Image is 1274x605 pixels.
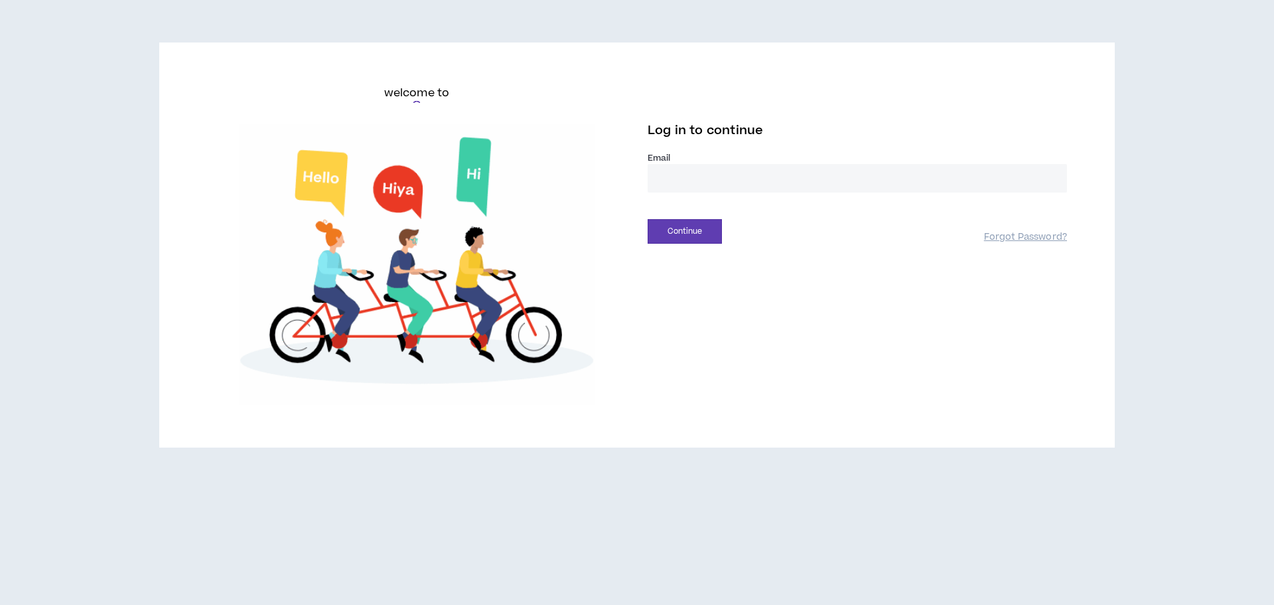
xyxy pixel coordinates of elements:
img: Welcome to Wripple [207,124,626,405]
a: Forgot Password? [984,231,1067,244]
h6: welcome to [384,85,450,101]
span: Log in to continue [648,122,763,139]
button: Continue [648,219,722,244]
label: Email [648,152,1067,164]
